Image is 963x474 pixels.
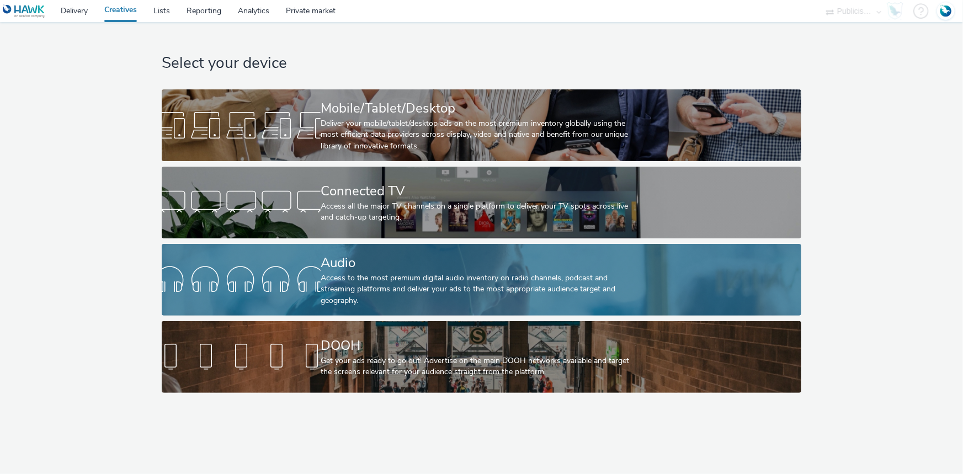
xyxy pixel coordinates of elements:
img: undefined Logo [3,4,45,18]
a: Mobile/Tablet/DesktopDeliver your mobile/tablet/desktop ads on the most premium inventory globall... [162,89,801,161]
div: DOOH [321,336,638,355]
div: Connected TV [321,182,638,201]
div: Access all the major TV channels on a single platform to deliver your TV spots across live and ca... [321,201,638,223]
div: Deliver your mobile/tablet/desktop ads on the most premium inventory globally using the most effi... [321,118,638,152]
a: DOOHGet your ads ready to go out! Advertise on the main DOOH networks available and target the sc... [162,321,801,393]
img: Hawk Academy [887,2,903,20]
a: Hawk Academy [887,2,908,20]
a: AudioAccess to the most premium digital audio inventory on radio channels, podcast and streaming ... [162,244,801,316]
a: Connected TVAccess all the major TV channels on a single platform to deliver your TV spots across... [162,167,801,238]
h1: Select your device [162,53,801,74]
div: Access to the most premium digital audio inventory on radio channels, podcast and streaming platf... [321,273,638,306]
img: Account FR [938,3,954,19]
div: Audio [321,253,638,273]
div: Get your ads ready to go out! Advertise on the main DOOH networks available and target the screen... [321,355,638,378]
div: Mobile/Tablet/Desktop [321,99,638,118]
